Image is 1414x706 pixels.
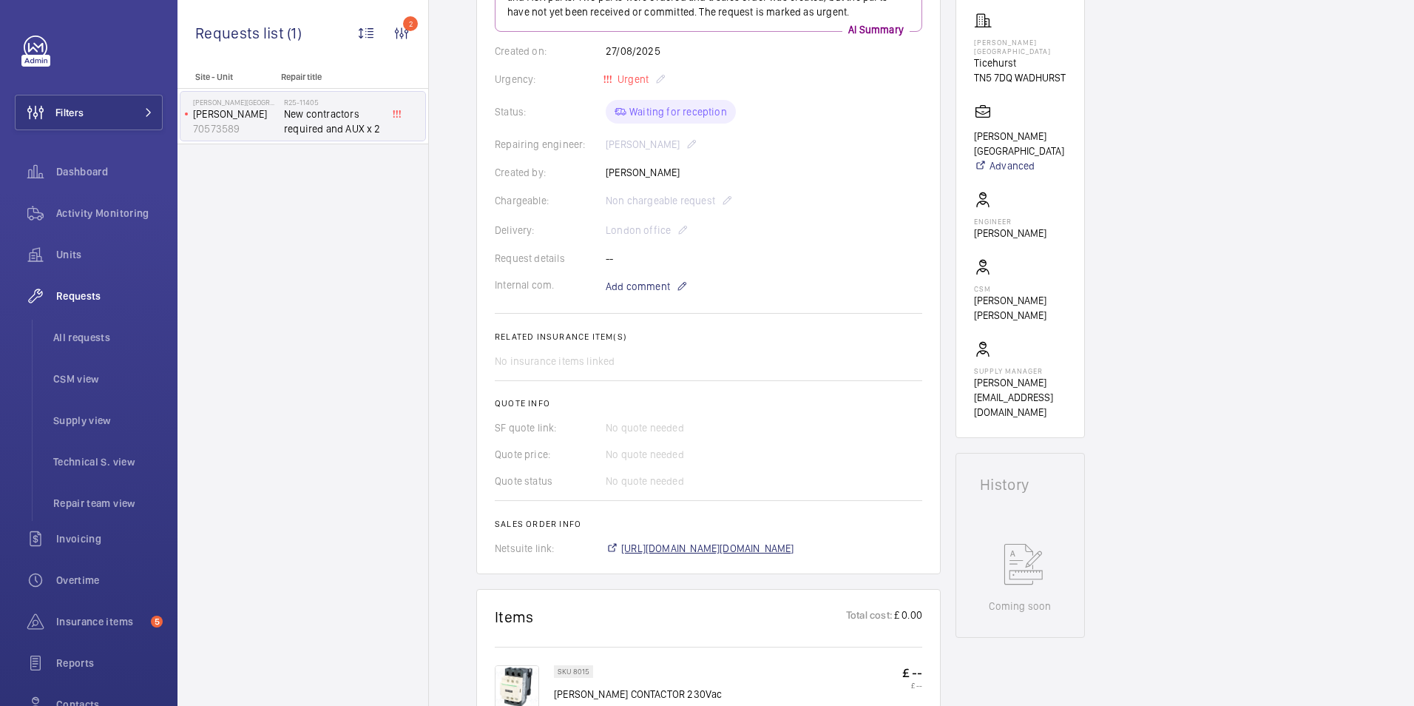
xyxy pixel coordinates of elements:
p: SKU 8015 [558,669,589,674]
span: Requests list [195,24,287,42]
span: Units [56,247,163,262]
p: Ticehurst [974,56,1066,70]
span: New contractors required and AUX x 2 [284,107,382,136]
h1: History [980,477,1060,492]
a: [URL][DOMAIN_NAME][DOMAIN_NAME] [606,541,794,556]
h2: Sales order info [495,519,922,529]
p: £ -- [902,681,922,690]
h1: Items [495,608,534,626]
span: Overtime [56,573,163,588]
p: Supply manager [974,366,1066,375]
h2: R25-11405 [284,98,382,107]
p: Total cost: [846,608,893,626]
span: Filters [55,105,84,120]
p: [PERSON_NAME][GEOGRAPHIC_DATA] [193,98,278,107]
span: Add comment [606,279,670,294]
p: £ 0.00 [893,608,922,626]
h2: Related insurance item(s) [495,332,922,342]
p: [PERSON_NAME] [PERSON_NAME] [974,293,1066,323]
span: Technical S. view [53,454,163,469]
h2: Quote info [495,398,922,409]
span: Invoicing [56,531,163,546]
p: [PERSON_NAME] [974,226,1046,241]
span: Repair team view [53,496,163,511]
span: Insurance items [56,614,145,629]
p: [PERSON_NAME][EMAIL_ADDRESS][DOMAIN_NAME] [974,375,1066,420]
span: Activity Monitoring [56,206,163,221]
p: Site - Unit [177,72,275,82]
p: [PERSON_NAME] CONTACTOR 230Vac [554,687,737,702]
span: Supply view [53,413,163,428]
span: [URL][DOMAIN_NAME][DOMAIN_NAME] [621,541,794,556]
p: £ -- [902,665,922,681]
p: [PERSON_NAME][GEOGRAPHIC_DATA] [974,129,1066,158]
a: Advanced [974,158,1066,173]
span: Reports [56,656,163,670]
p: CSM [974,284,1066,293]
p: AI Summary [842,22,910,37]
span: Requests [56,289,163,303]
button: Filters [15,95,163,130]
p: Engineer [974,217,1046,226]
p: [PERSON_NAME] [193,107,278,121]
p: [PERSON_NAME][GEOGRAPHIC_DATA] [974,38,1066,56]
p: 70573589 [193,121,278,136]
span: Dashboard [56,164,163,179]
span: CSM view [53,372,163,386]
p: Coming soon [989,599,1051,613]
p: Repair title [281,72,379,82]
span: 5 [151,616,163,628]
p: TN5 7DQ WADHURST [974,70,1066,85]
span: All requests [53,330,163,345]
